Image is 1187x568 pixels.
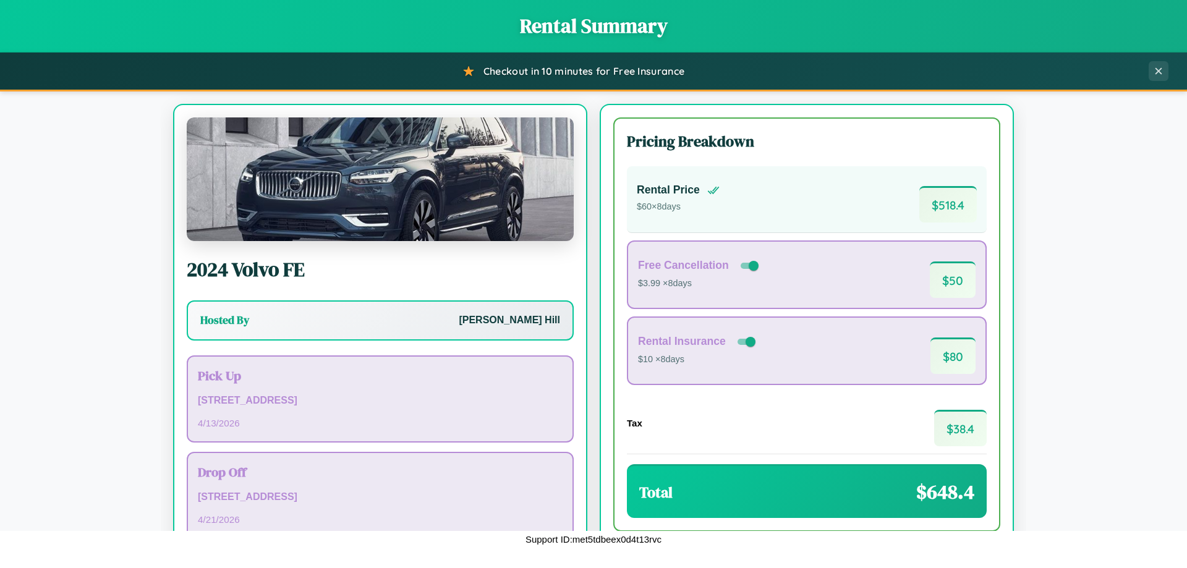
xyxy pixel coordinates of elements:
[637,184,700,197] h4: Rental Price
[198,463,563,481] h3: Drop Off
[198,488,563,506] p: [STREET_ADDRESS]
[187,117,574,241] img: Volvo FE
[627,418,642,428] h4: Tax
[930,261,976,298] span: $ 50
[639,482,673,502] h3: Total
[12,12,1175,40] h1: Rental Summary
[638,276,761,292] p: $3.99 × 8 days
[200,313,249,328] h3: Hosted By
[638,259,729,272] h4: Free Cancellation
[916,478,974,506] span: $ 648.4
[459,312,560,329] p: [PERSON_NAME] Hill
[198,415,563,431] p: 4 / 13 / 2026
[198,392,563,410] p: [STREET_ADDRESS]
[483,65,684,77] span: Checkout in 10 minutes for Free Insurance
[627,131,987,151] h3: Pricing Breakdown
[525,531,662,548] p: Support ID: met5tdbeex0d4t13rvc
[934,410,987,446] span: $ 38.4
[187,256,574,283] h2: 2024 Volvo FE
[198,511,563,528] p: 4 / 21 / 2026
[198,367,563,384] h3: Pick Up
[930,337,976,374] span: $ 80
[919,186,977,223] span: $ 518.4
[637,199,720,215] p: $ 60 × 8 days
[638,335,726,348] h4: Rental Insurance
[638,352,758,368] p: $10 × 8 days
